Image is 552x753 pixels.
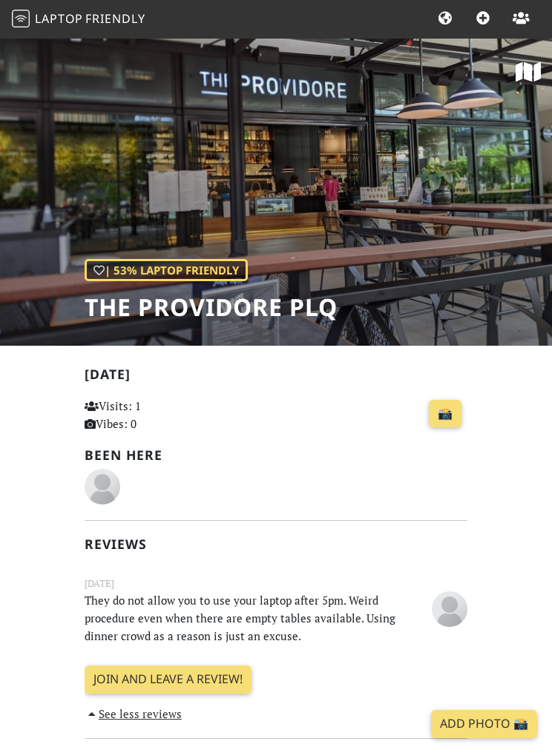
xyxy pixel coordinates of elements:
[432,600,467,615] span: Anne O
[12,7,145,33] a: LaptopFriendly LaptopFriendly
[85,536,467,552] h2: Reviews
[85,478,120,493] span: Anne O
[85,665,252,694] a: Join and leave a review!
[85,293,338,321] h1: The Providore PLQ
[85,447,467,463] h2: Been here
[35,10,83,27] span: Laptop
[85,10,145,27] span: Friendly
[12,10,30,27] img: LaptopFriendly
[85,706,182,721] a: See less reviews
[429,400,461,428] a: 📸
[85,469,120,504] img: blank-535327c66bd565773addf3077783bbfce4b00ec00e9fd257753287c682c7fa38.png
[85,397,200,433] p: Visits: 1 Vibes: 0
[85,259,248,281] div: | 53% Laptop Friendly
[76,591,410,645] p: They do not allow you to use your laptop after 5pm. Weird procedure even when there are empty tab...
[432,591,467,627] img: blank-535327c66bd565773addf3077783bbfce4b00ec00e9fd257753287c682c7fa38.png
[85,366,467,388] h2: [DATE]
[76,576,476,591] small: [DATE]
[431,710,537,738] a: Add Photo 📸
